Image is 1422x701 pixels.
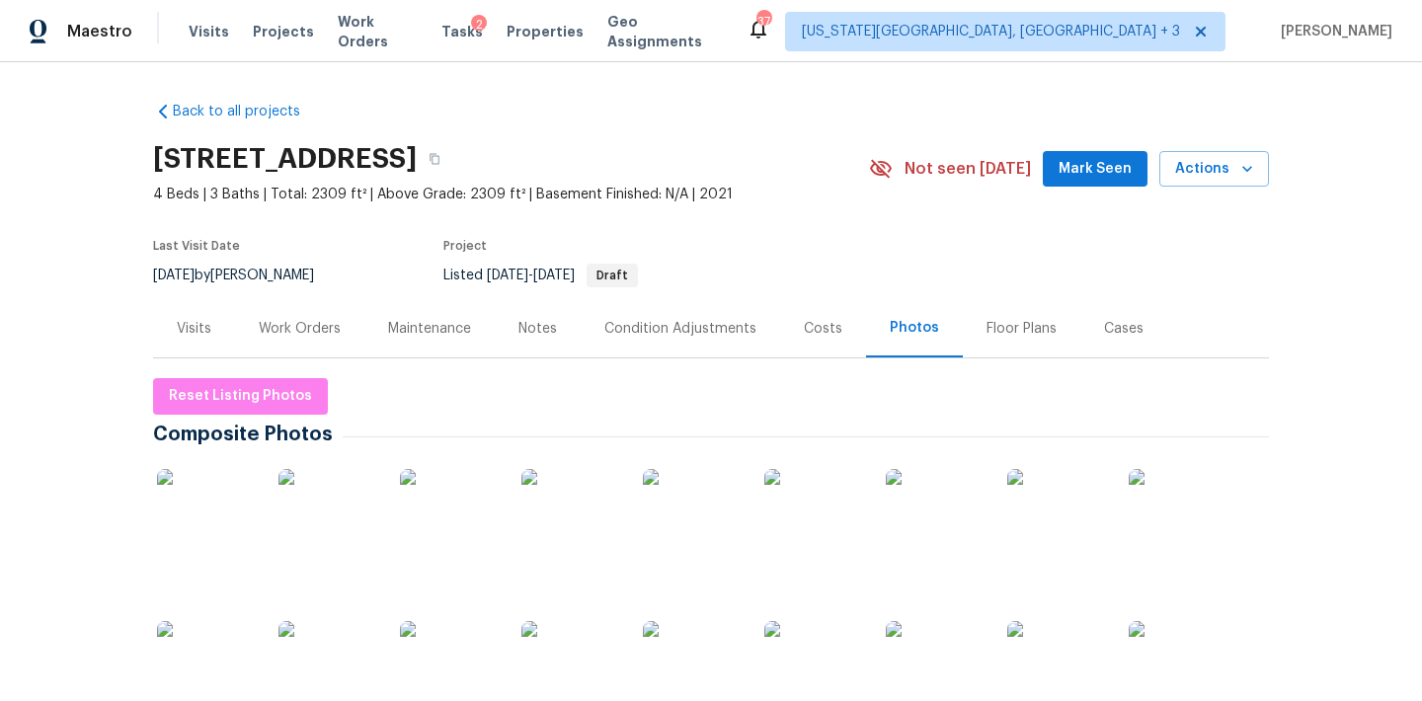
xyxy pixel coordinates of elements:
[890,318,939,338] div: Photos
[1043,151,1147,188] button: Mark Seen
[1059,157,1132,182] span: Mark Seen
[153,149,417,169] h2: [STREET_ADDRESS]
[1175,157,1253,182] span: Actions
[487,269,575,282] span: -
[507,22,584,41] span: Properties
[441,25,483,39] span: Tasks
[259,319,341,339] div: Work Orders
[67,22,132,41] span: Maestro
[487,269,528,282] span: [DATE]
[1159,151,1269,188] button: Actions
[417,141,452,177] button: Copy Address
[189,22,229,41] span: Visits
[905,159,1031,179] span: Not seen [DATE]
[589,270,636,281] span: Draft
[1273,22,1392,41] span: [PERSON_NAME]
[802,22,1180,41] span: [US_STATE][GEOGRAPHIC_DATA], [GEOGRAPHIC_DATA] + 3
[443,240,487,252] span: Project
[169,384,312,409] span: Reset Listing Photos
[604,319,756,339] div: Condition Adjustments
[607,12,723,51] span: Geo Assignments
[533,269,575,282] span: [DATE]
[518,319,557,339] div: Notes
[253,22,314,41] span: Projects
[471,15,487,35] div: 2
[153,102,343,121] a: Back to all projects
[153,240,240,252] span: Last Visit Date
[153,378,328,415] button: Reset Listing Photos
[1104,319,1144,339] div: Cases
[153,269,195,282] span: [DATE]
[987,319,1057,339] div: Floor Plans
[443,269,638,282] span: Listed
[153,425,343,444] span: Composite Photos
[177,319,211,339] div: Visits
[804,319,842,339] div: Costs
[388,319,471,339] div: Maintenance
[153,264,338,287] div: by [PERSON_NAME]
[756,12,770,32] div: 37
[338,12,419,51] span: Work Orders
[153,185,869,204] span: 4 Beds | 3 Baths | Total: 2309 ft² | Above Grade: 2309 ft² | Basement Finished: N/A | 2021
